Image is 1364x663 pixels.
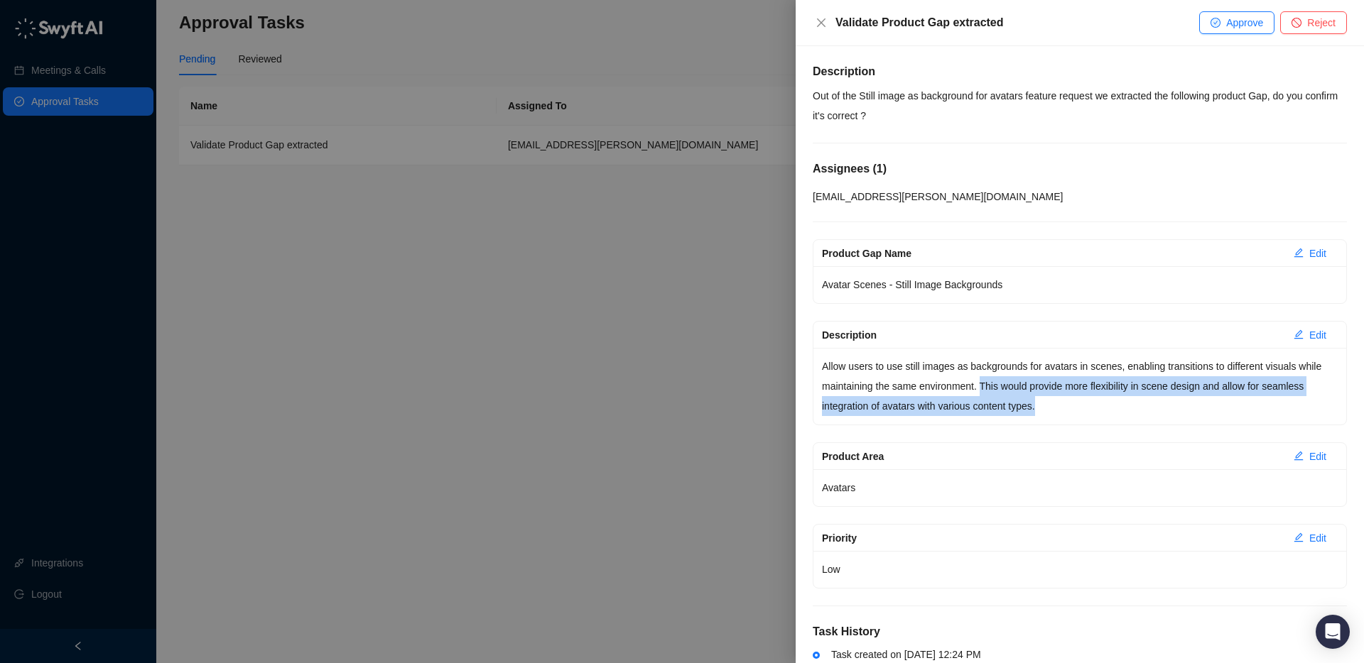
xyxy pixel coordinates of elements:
button: Approve [1199,11,1274,34]
span: close [816,17,827,28]
span: Reject [1307,15,1336,31]
span: check-circle [1211,18,1220,28]
span: edit [1294,329,1304,339]
p: Avatars [822,478,1338,498]
button: Edit [1282,527,1338,549]
span: edit [1294,248,1304,258]
h5: Assignees ( 1 ) [813,160,1347,177]
p: Low [822,559,1338,579]
button: Close [813,14,830,31]
div: Priority [822,530,1282,546]
h5: Task History [813,623,1347,640]
span: stop [1292,18,1301,28]
span: Edit [1309,246,1326,261]
div: Open Intercom Messenger [1316,615,1350,649]
span: Task created on [DATE] 12:24 PM [831,649,981,660]
button: Reject [1280,11,1347,34]
span: Edit [1309,530,1326,546]
p: Allow users to use still images as backgrounds for avatars in scenes, enabling transitions to dif... [822,356,1338,416]
button: Edit [1282,445,1338,468]
div: Validate Product Gap extracted [835,14,1199,31]
h5: Description [813,63,1347,80]
span: [EMAIL_ADDRESS][PERSON_NAME][DOMAIN_NAME] [813,191,1063,202]
span: Approve [1226,15,1263,31]
span: Edit [1309,449,1326,464]
div: Product Gap Name [822,246,1282,261]
div: Product Area [822,449,1282,464]
p: Out of the Still image as background for avatars feature request we extracted the following produ... [813,86,1347,126]
div: Description [822,327,1282,343]
button: Edit [1282,242,1338,265]
span: Edit [1309,327,1326,343]
p: Avatar Scenes - Still Image Backgrounds [822,275,1338,295]
button: Edit [1282,324,1338,346]
span: edit [1294,532,1304,542]
span: edit [1294,451,1304,461]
